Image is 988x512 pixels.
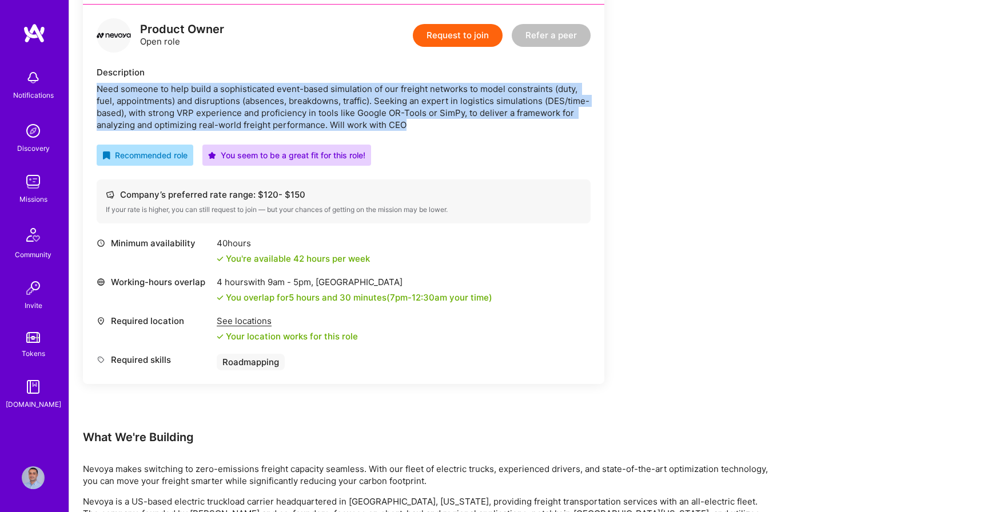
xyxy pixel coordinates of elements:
i: icon Cash [106,190,114,199]
i: icon Clock [97,239,105,247]
div: 40 hours [217,237,370,249]
i: icon Location [97,317,105,325]
p: Nevoya makes switching to zero-emissions freight capacity seamless. With our fleet of electric tr... [83,463,769,487]
div: Discovery [17,142,50,154]
img: Invite [22,277,45,299]
i: icon Check [217,333,224,340]
div: Minimum availability [97,237,211,249]
div: You overlap for 5 hours and 30 minutes ( your time) [226,291,492,303]
div: Tokens [22,347,45,359]
a: User Avatar [19,466,47,489]
div: Company’s preferred rate range: $ 120 - $ 150 [106,189,581,201]
div: Notifications [13,89,54,101]
div: Need someone to help build a sophisticated event-based simulation of our freight networks to mode... [97,83,591,131]
span: 7pm - 12:30am [390,292,447,303]
button: Refer a peer [512,24,591,47]
div: Open role [140,23,224,47]
div: Community [15,249,51,261]
i: icon Check [217,255,224,262]
div: Product Owner [140,23,224,35]
img: logo [23,23,46,43]
img: User Avatar [22,466,45,489]
i: icon World [97,278,105,286]
div: Working-hours overlap [97,276,211,288]
div: Roadmapping [217,354,285,370]
i: icon Check [217,294,224,301]
img: bell [22,66,45,89]
div: Required location [97,315,211,327]
img: logo [97,18,131,53]
img: tokens [26,332,40,343]
div: What We're Building [83,430,769,445]
div: Invite [25,299,42,311]
button: Request to join [413,24,503,47]
div: Your location works for this role [217,330,358,342]
div: If your rate is higher, you can still request to join — but your chances of getting on the missio... [106,205,581,214]
i: icon RecommendedBadge [102,151,110,159]
div: Required skills [97,354,211,366]
div: You're available 42 hours per week [217,253,370,265]
div: See locations [217,315,358,327]
img: Community [19,221,47,249]
div: You seem to be a great fit for this role! [208,149,365,161]
div: Missions [19,193,47,205]
i: icon Tag [97,355,105,364]
i: icon PurpleStar [208,151,216,159]
span: 9am - 5pm , [265,277,316,287]
img: discovery [22,119,45,142]
div: Recommended role [102,149,188,161]
div: Description [97,66,591,78]
img: guide book [22,375,45,398]
img: teamwork [22,170,45,193]
div: 4 hours with [GEOGRAPHIC_DATA] [217,276,492,288]
div: [DOMAIN_NAME] [6,398,61,410]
